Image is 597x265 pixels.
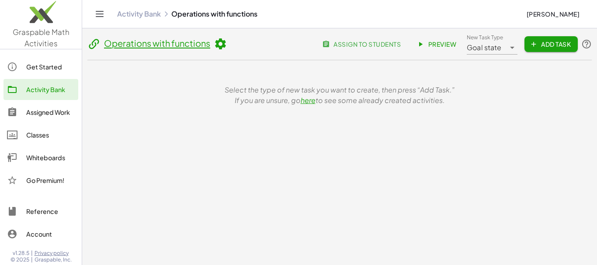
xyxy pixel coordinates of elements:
div: Classes [26,130,75,140]
div: Assigned Work [26,107,75,117]
a: Reference [3,201,78,222]
span: Graspable Math Activities [13,27,69,48]
a: Privacy policy [35,250,72,257]
a: Get Started [3,56,78,77]
span: assign to students [324,40,401,48]
button: [PERSON_NAME] [519,6,587,22]
div: Activity Bank [26,84,75,95]
a: Preview [411,36,463,52]
span: v1.28.5 [13,250,29,257]
a: Assigned Work [3,102,78,123]
a: Whiteboards [3,147,78,168]
span: Add Task [531,40,571,48]
span: © 2025 [10,256,29,263]
div: Reference [26,206,75,217]
span: [PERSON_NAME] [526,10,580,18]
a: here [301,96,316,105]
a: Classes [3,124,78,145]
span: Graspable, Inc. [35,256,72,263]
span: Goal state [467,42,502,53]
a: Operations with functions [104,38,210,48]
button: assign to students [317,36,408,52]
span: | [31,256,33,263]
button: Toggle navigation [93,7,107,21]
button: Add Task [524,36,578,52]
a: Account [3,224,78,244]
div: Account [26,229,75,239]
span: Preview [418,40,456,48]
a: Activity Bank [3,79,78,100]
div: Whiteboards [26,152,75,163]
div: Get Started [26,62,75,72]
span: | [31,250,33,257]
a: Activity Bank [117,10,161,18]
div: Go Premium! [26,175,75,186]
div: Select the type of new task you want to create, then press “Add Task.” If you are unsure, go to s... [93,85,587,106]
